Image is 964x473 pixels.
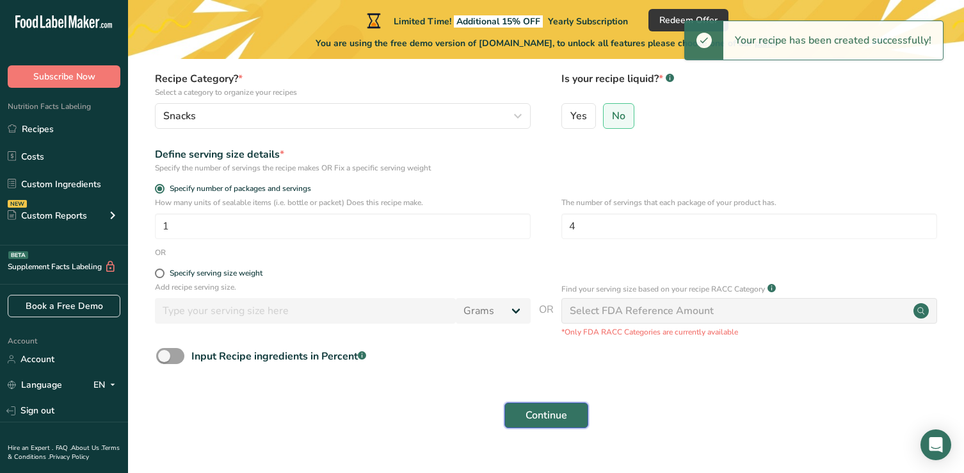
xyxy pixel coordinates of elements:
[155,71,531,98] label: Recipe Category?
[723,21,943,60] div: Your recipe has been created successfully!
[93,378,120,393] div: EN
[561,326,937,338] p: *Only FDA RACC Categories are currently available
[155,87,531,98] p: Select a category to organize your recipes
[8,65,120,88] button: Subscribe Now
[364,13,628,28] div: Limited Time!
[155,147,531,162] div: Define serving size details
[504,402,588,428] button: Continue
[155,298,456,324] input: Type your serving size here
[8,444,53,452] a: Hire an Expert .
[8,200,27,208] div: NEW
[56,444,71,452] a: FAQ .
[8,374,62,396] a: Language
[155,247,166,258] div: OR
[8,444,120,461] a: Terms & Conditions .
[163,108,196,124] span: Snacks
[155,162,531,174] div: Specify the number of servings the recipe makes OR Fix a specific serving weight
[155,197,531,208] p: How many units of sealable items (i.e. bottle or packet) Does this recipe make.
[612,110,625,122] span: No
[155,281,531,293] p: Add recipe serving size.
[71,444,102,452] a: About Us .
[8,209,87,222] div: Custom Reports
[191,349,366,364] div: Input Recipe ingredients in Percent
[170,269,262,278] div: Specify serving size weight
[49,452,89,461] a: Privacy Policy
[920,429,951,460] div: Open Intercom Messenger
[165,184,311,194] span: Specify number of packages and servings
[316,37,777,50] span: You are using the free demo version of [DOMAIN_NAME], to unlock all features please choose one of...
[648,9,728,31] button: Redeem Offer
[454,15,543,28] span: Additional 15% OFF
[155,103,531,129] button: Snacks
[526,408,567,423] span: Continue
[561,283,765,295] p: Find your serving size based on your recipe RACC Category
[659,13,718,27] span: Redeem Offer
[8,295,120,317] a: Book a Free Demo
[561,197,937,208] p: The number of servings that each package of your product has.
[570,303,714,319] div: Select FDA Reference Amount
[561,71,937,98] label: Is your recipe liquid?
[539,302,554,338] span: OR
[548,15,628,28] span: Yearly Subscription
[8,251,28,259] div: BETA
[33,70,95,83] span: Subscribe Now
[570,110,587,122] span: Yes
